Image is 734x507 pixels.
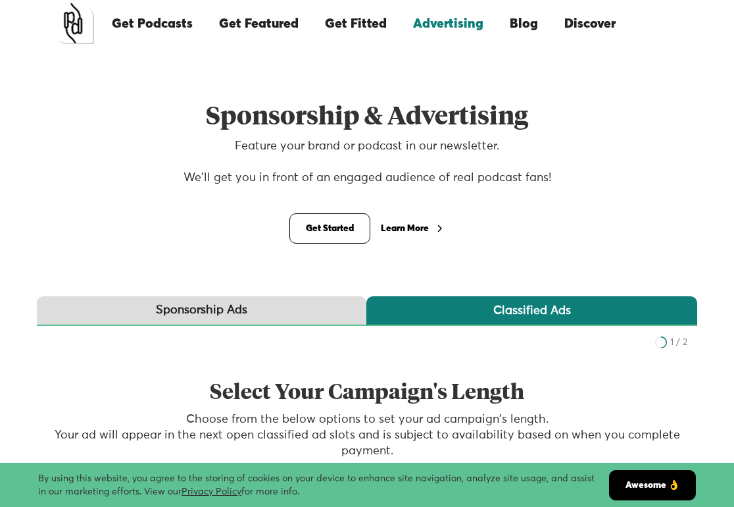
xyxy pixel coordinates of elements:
[289,213,370,244] a: Get Started
[551,1,629,46] a: Discover
[114,138,620,207] p: Feature your brand or podcast in our newsletter. We'll get you in front of an engaged audience of...
[497,1,551,46] a: Blog
[670,336,687,349] div: 1 / 2
[381,224,429,233] div: Learn More
[53,3,94,44] a: home
[493,303,571,319] div: Classified Ads
[99,1,206,46] a: Get Podcasts
[156,302,247,319] div: Sponsorship Ads
[38,472,609,498] div: By using this website, you agree to the storing of cookies on your device to enhance site navigat...
[381,221,445,236] a: Learn More
[182,487,241,496] a: Privacy Policy
[114,103,620,132] h1: Sponsorship & Advertising
[609,470,696,500] a: Awesome 👌
[400,1,497,46] a: Advertising
[206,1,312,46] a: Get Featured
[37,412,697,459] p: Choose from the below options to set your ad campaign's length. Your ad will appear in the next o...
[312,1,400,46] a: Get Fitted
[210,383,524,404] strong: Select Your Campaign's Length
